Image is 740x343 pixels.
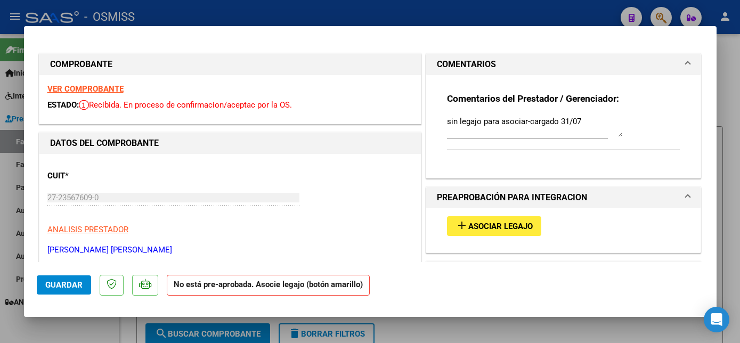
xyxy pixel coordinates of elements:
div: PREAPROBACIÓN PARA INTEGRACION [426,208,701,252]
span: Recibida. En proceso de confirmacion/aceptac por la OS. [79,100,292,110]
h1: PREAPROBACIÓN PARA INTEGRACION [437,191,587,204]
span: Asociar Legajo [468,222,533,231]
p: [PERSON_NAME] [PERSON_NAME] [47,244,413,256]
mat-expansion-panel-header: DOCUMENTACIÓN RESPALDATORIA [426,262,701,283]
span: Guardar [45,280,83,290]
strong: Comentarios del Prestador / Gerenciador: [447,93,619,104]
a: VER COMPROBANTE [47,84,124,94]
button: Asociar Legajo [447,216,541,236]
button: Guardar [37,275,91,295]
span: ANALISIS PRESTADOR [47,225,128,234]
div: Open Intercom Messenger [704,307,729,332]
h1: COMENTARIOS [437,58,496,71]
mat-icon: add [456,219,468,232]
strong: No está pre-aprobada. Asocie legajo (botón amarillo) [167,275,370,296]
strong: DATOS DEL COMPROBANTE [50,138,159,148]
mat-expansion-panel-header: PREAPROBACIÓN PARA INTEGRACION [426,187,701,208]
div: COMENTARIOS [426,75,701,178]
mat-expansion-panel-header: COMENTARIOS [426,54,701,75]
strong: COMPROBANTE [50,59,112,69]
span: ESTADO: [47,100,79,110]
p: CUIT [47,170,157,182]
